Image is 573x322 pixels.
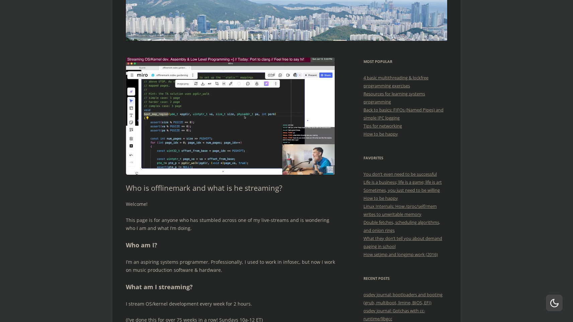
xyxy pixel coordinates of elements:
p: I stream OS/kernel development every week for 2 hours. [126,300,335,308]
a: osdev journal: bootloaders and booting (grub, multiboot, limine, BIOS, EFI) [363,292,442,306]
a: Sometimes, you just need to be willing [363,187,440,193]
h1: Who is offlinemark and what is he streaming? [126,183,335,192]
p: I’m an aspiring systems programmer. Professionally, I used to work in infosec, but now I work on ... [126,258,335,274]
a: Tips for networking [363,123,402,129]
a: How setjmp and longjmp work (2016) [363,251,438,257]
h3: Favorites [363,154,447,162]
h3: Most Popular [363,58,447,66]
a: Back to basics: FIFOs (Named Pipes) and simple IPC logging [363,107,443,121]
a: How to be happy [363,195,398,201]
a: 4 basic multithreading & lockfree programming exercises [363,75,428,89]
p: This page is for anyone who has stumbled across one of my live-streams and is wondering who I am ... [126,216,335,232]
a: What they don’t tell you about demand paging in school [363,235,442,249]
h3: Recent Posts [363,274,447,283]
a: Life is a business; life is a game; life is art [363,179,442,185]
a: How to be happy [363,131,398,137]
a: Double fetches, scheduling algorithms, and onion rings [363,219,440,233]
a: You don’t even need to be successful [363,171,437,177]
h2: Who am I? [126,240,335,250]
p: Welcome! [126,200,335,208]
h2: What am I streaming? [126,282,335,292]
a: Linux Internals: How /proc/self/mem writes to unwritable memory [363,203,437,217]
a: osdev journal: Gotchas with cc-runtime/libgcc [363,308,425,322]
a: Resources for learning systems programming [363,91,425,105]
